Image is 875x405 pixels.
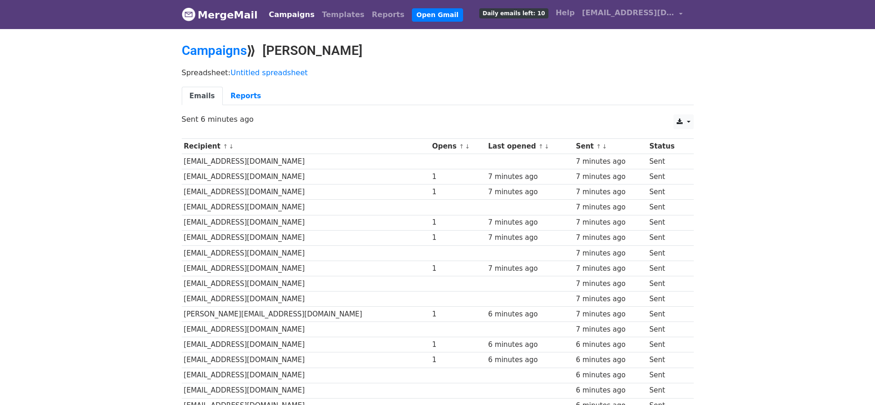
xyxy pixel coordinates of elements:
[223,143,228,150] a: ↑
[182,245,430,261] td: [EMAIL_ADDRESS][DOMAIN_NAME]
[647,368,688,383] td: Sent
[647,200,688,215] td: Sent
[182,261,430,276] td: [EMAIL_ADDRESS][DOMAIN_NAME]
[647,276,688,291] td: Sent
[576,385,645,396] div: 6 minutes ago
[182,7,196,21] img: MergeMail logo
[182,352,430,368] td: [EMAIL_ADDRESS][DOMAIN_NAME]
[182,139,430,154] th: Recipient
[647,292,688,307] td: Sent
[459,143,464,150] a: ↑
[432,309,484,320] div: 1
[596,143,601,150] a: ↑
[647,307,688,322] td: Sent
[182,5,258,24] a: MergeMail
[231,68,308,77] a: Untitled spreadsheet
[576,324,645,335] div: 7 minutes ago
[182,292,430,307] td: [EMAIL_ADDRESS][DOMAIN_NAME]
[647,154,688,169] td: Sent
[647,230,688,245] td: Sent
[432,232,484,243] div: 1
[368,6,408,24] a: Reports
[576,339,645,350] div: 6 minutes ago
[578,4,686,25] a: [EMAIL_ADDRESS][DOMAIN_NAME]
[647,245,688,261] td: Sent
[576,309,645,320] div: 7 minutes ago
[602,143,607,150] a: ↓
[576,217,645,228] div: 7 minutes ago
[318,6,368,24] a: Templates
[182,68,694,77] p: Spreadsheet:
[229,143,234,150] a: ↓
[432,339,484,350] div: 1
[265,6,318,24] a: Campaigns
[465,143,470,150] a: ↓
[432,187,484,197] div: 1
[582,7,674,18] span: [EMAIL_ADDRESS][DOMAIN_NAME]
[182,230,430,245] td: [EMAIL_ADDRESS][DOMAIN_NAME]
[432,355,484,365] div: 1
[432,172,484,182] div: 1
[488,187,571,197] div: 7 minutes ago
[479,8,548,18] span: Daily emails left: 10
[488,217,571,228] div: 7 minutes ago
[544,143,549,150] a: ↓
[576,263,645,274] div: 7 minutes ago
[576,172,645,182] div: 7 minutes ago
[432,217,484,228] div: 1
[647,322,688,337] td: Sent
[488,263,571,274] div: 7 minutes ago
[488,339,571,350] div: 6 minutes ago
[576,202,645,213] div: 7 minutes ago
[182,200,430,215] td: [EMAIL_ADDRESS][DOMAIN_NAME]
[182,154,430,169] td: [EMAIL_ADDRESS][DOMAIN_NAME]
[488,172,571,182] div: 7 minutes ago
[182,169,430,185] td: [EMAIL_ADDRESS][DOMAIN_NAME]
[430,139,486,154] th: Opens
[182,43,247,58] a: Campaigns
[647,261,688,276] td: Sent
[488,232,571,243] div: 7 minutes ago
[182,87,223,106] a: Emails
[576,355,645,365] div: 6 minutes ago
[647,352,688,368] td: Sent
[647,215,688,230] td: Sent
[488,355,571,365] div: 6 minutes ago
[647,139,688,154] th: Status
[182,185,430,200] td: [EMAIL_ADDRESS][DOMAIN_NAME]
[182,383,430,398] td: [EMAIL_ADDRESS][DOMAIN_NAME]
[432,263,484,274] div: 1
[647,337,688,352] td: Sent
[182,322,430,337] td: [EMAIL_ADDRESS][DOMAIN_NAME]
[486,139,573,154] th: Last opened
[182,368,430,383] td: [EMAIL_ADDRESS][DOMAIN_NAME]
[647,383,688,398] td: Sent
[574,139,647,154] th: Sent
[647,185,688,200] td: Sent
[182,114,694,124] p: Sent 6 minutes ago
[488,309,571,320] div: 6 minutes ago
[223,87,269,106] a: Reports
[647,169,688,185] td: Sent
[412,8,463,22] a: Open Gmail
[552,4,578,22] a: Help
[576,232,645,243] div: 7 minutes ago
[576,279,645,289] div: 7 minutes ago
[182,307,430,322] td: [PERSON_NAME][EMAIL_ADDRESS][DOMAIN_NAME]
[576,156,645,167] div: 7 minutes ago
[476,4,552,22] a: Daily emails left: 10
[182,215,430,230] td: [EMAIL_ADDRESS][DOMAIN_NAME]
[576,187,645,197] div: 7 minutes ago
[576,294,645,304] div: 7 minutes ago
[576,370,645,381] div: 6 minutes ago
[538,143,543,150] a: ↑
[182,337,430,352] td: [EMAIL_ADDRESS][DOMAIN_NAME]
[182,276,430,291] td: [EMAIL_ADDRESS][DOMAIN_NAME]
[576,248,645,259] div: 7 minutes ago
[182,43,694,59] h2: ⟫ [PERSON_NAME]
